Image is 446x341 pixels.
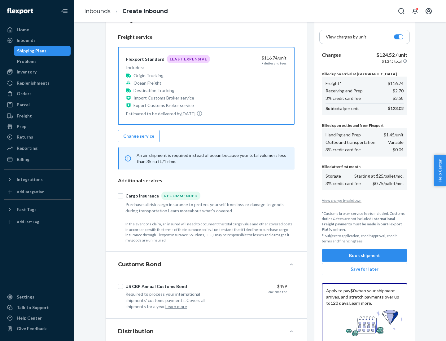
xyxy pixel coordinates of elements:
[349,300,371,306] a: Learn more
[79,2,173,20] ol: breadcrumbs
[17,58,37,64] div: Problems
[393,88,404,94] p: $2.70
[122,8,168,15] a: Create Inbound
[354,173,404,179] p: Starting at $25/pallet/mo.
[118,130,160,142] button: Change service
[17,304,49,311] div: Talk to Support
[326,88,363,94] p: Receiving and Prep
[17,102,30,108] div: Parcel
[17,206,37,213] div: Fast Tags
[4,324,71,334] button: Give Feedback
[384,132,404,138] p: $1.45 /unit
[322,211,407,232] p: *Customs broker service fee is included. Customs duties & fees are not included.
[125,283,187,290] div: US CBP Annual Customs Bond
[326,80,342,86] p: Freight*
[17,325,47,332] div: Give Feedback
[393,147,404,153] p: $0.04
[58,5,71,17] button: Close Navigation
[322,263,407,275] button: Save for later
[388,80,404,86] p: $116.74
[322,198,407,203] button: View charge breakdown
[126,64,210,71] p: Includes:
[4,25,71,35] a: Home
[161,192,200,200] div: Recommended
[118,33,295,41] p: Freight service
[118,327,154,335] h4: Distribution
[322,123,407,128] p: Billed upon outbound from Flexport
[17,315,42,321] div: Help Center
[14,56,71,66] a: Problems
[118,177,295,184] p: Additional services
[4,154,71,164] a: Billing
[434,155,446,186] span: Help Center
[393,95,404,101] p: $3.58
[4,111,71,121] a: Freight
[17,37,36,43] div: Inbounds
[4,35,71,45] a: Inbounds
[168,208,190,214] button: Learn more
[4,143,71,153] a: Reporting
[4,205,71,215] button: Fast Tags
[125,193,159,199] div: Cargo Insurance
[326,288,403,306] p: Apply to pay when your shipment arrives, and stretch payments over up to . .
[326,139,375,145] p: Outbound transportation
[133,102,194,108] p: Export Customs Broker service
[137,152,287,165] p: An air shipment is required instead of ocean because your total volume is less than 35 cu ft./1 cbm.
[17,176,43,183] div: Integrations
[322,52,341,58] b: Charges
[17,48,46,54] div: Shipping Plans
[322,71,407,77] p: Billed upon arrival at [GEOGRAPHIC_DATA]
[17,189,44,194] div: Add Integration
[326,34,366,40] p: View charges by unit
[133,87,174,94] p: Destination Trucking
[337,227,345,232] a: here
[118,193,123,198] input: Cargo InsuranceRecommended
[388,139,404,145] p: Variable
[422,5,435,17] button: Open account menu
[409,5,421,17] button: Open notifications
[17,156,29,162] div: Billing
[7,8,33,14] img: Flexport logo
[125,221,295,243] p: In the event of a claim, an insured will need to document the total cargo value and other covered...
[167,55,210,63] div: Least Expensive
[4,292,71,302] a: Settings
[4,100,71,110] a: Parcel
[322,216,402,232] b: International Freight payments must be made in our Flexport Platform .
[222,55,286,61] div: $116.74 /unit
[322,249,407,262] button: Book shipment
[4,67,71,77] a: Inventory
[4,217,71,227] a: Add Fast Tag
[395,5,408,17] button: Open Search Box
[4,89,71,99] a: Orders
[326,180,361,187] p: 3% credit card fee
[326,105,359,112] p: per unit
[330,300,348,306] b: 120 days
[4,313,71,323] a: Help Center
[84,8,111,15] a: Inbounds
[388,105,404,112] p: $123.02
[4,122,71,131] a: Prep
[376,51,407,59] p: $124.52 / unit
[4,187,71,197] a: Add Integration
[326,106,344,111] b: Subtotal
[4,78,71,88] a: Replenishments
[322,233,407,244] p: **Subject to application, credit approval, credit terms and financing fees.
[14,46,71,56] a: Shipping Plans
[373,180,404,187] p: $0.75/pallet/mo.
[223,283,287,290] div: $499
[17,27,29,33] div: Home
[17,113,32,119] div: Freight
[133,73,164,79] p: Origin Trucking
[269,290,287,294] div: one-time fee
[326,95,361,101] p: 3% credit card fee
[322,164,407,169] p: Billed after first month
[133,95,194,101] p: Import Customs Broker service
[125,201,287,214] div: Purchase all risk cargo insurance to protect yourself from loss or damage to goods during transpo...
[126,56,164,62] div: Flexport Standard
[17,219,39,224] div: Add Fast Tag
[17,145,37,151] div: Reporting
[350,288,355,293] b: $0
[17,80,50,86] div: Replenishments
[17,134,33,140] div: Returns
